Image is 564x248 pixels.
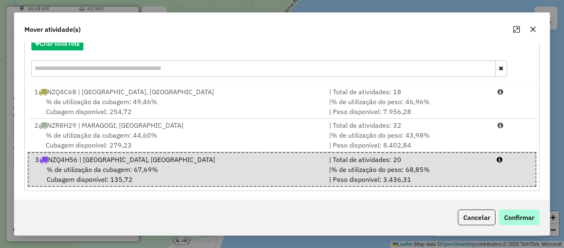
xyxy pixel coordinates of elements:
span: Mover atividade(s) [24,24,81,34]
i: Porcentagens após mover as atividades: Cubagem: 51,21% Peso: 48,68% [498,88,503,95]
span: % de utilização do peso: 46,96% [331,98,430,106]
div: | Total de atividades: 32 [324,120,493,130]
div: | | Peso disponível: 8.402,84 [324,130,493,150]
span: % de utilização do peso: 68,85% [331,165,430,174]
div: 3 NZQ4H56 | [GEOGRAPHIC_DATA], [GEOGRAPHIC_DATA] [30,155,324,165]
div: | Total de atividades: 18 [324,87,493,97]
div: | | Peso disponível: 7.956,28 [324,97,493,117]
button: Maximize [510,23,523,36]
div: | Total de atividades: 20 [324,155,492,165]
div: Cubagem disponível: 135,72 [30,165,324,184]
div: | | Peso disponível: 3.436,31 [324,165,492,184]
div: Cubagem disponível: 254,72 [29,97,324,117]
button: Confirmar [499,210,540,225]
span: % de utilização da cubagem: 67,69% [47,165,158,174]
div: 1 NZQ4C68 | [GEOGRAPHIC_DATA], [GEOGRAPHIC_DATA] [29,87,324,97]
div: Cubagem disponível: 279,23 [29,130,324,150]
button: Cancelar [458,210,495,225]
span: % de utilização do peso: 43,98% [331,131,430,139]
span: % de utilização da cubagem: 44,60% [46,131,157,139]
i: Porcentagens após mover as atividades: Cubagem: 46,34% Peso: 45,70% [498,122,503,129]
span: % de utilização da cubagem: 49,46% [46,98,157,106]
button: Criar nova rota [31,38,83,50]
i: Porcentagens após mover as atividades: Cubagem: 69,78% Peso: 71,19% [497,156,502,163]
div: 2 NZR8H29 | MARAGOGI, [GEOGRAPHIC_DATA] [29,120,324,130]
